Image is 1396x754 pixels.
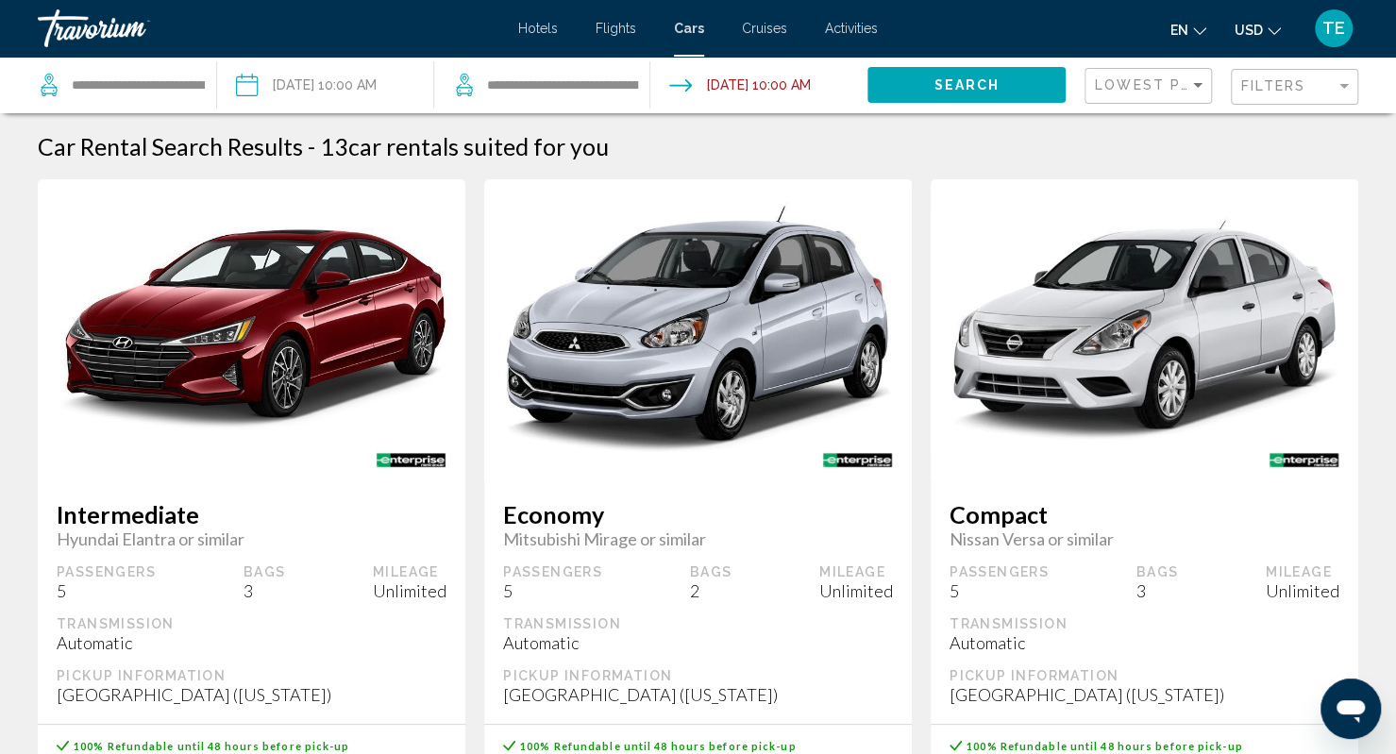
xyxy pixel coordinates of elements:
div: Mileage [373,563,446,580]
span: en [1170,23,1188,38]
a: Cruises [742,21,787,36]
span: 100% Refundable until 48 hours before pick-up [967,740,1243,752]
img: primary.png [484,193,912,468]
img: ENTERPRISE [1250,439,1358,481]
div: 3 [1136,580,1179,601]
button: Change language [1170,16,1206,43]
span: Economy [503,500,893,528]
span: Compact [950,500,1339,528]
div: Passengers [950,563,1049,580]
img: primary.png [38,219,465,442]
div: Automatic [57,632,446,653]
div: Bags [1136,563,1179,580]
a: Travorium [38,9,499,47]
mat-select: Sort by [1095,78,1206,94]
span: Mitsubishi Mirage or similar [503,528,893,549]
span: TE [1322,19,1345,38]
div: Pickup Information [503,667,893,684]
div: Transmission [950,615,1339,632]
div: Automatic [503,632,893,653]
a: Cars [674,21,704,36]
div: Transmission [57,615,446,632]
button: Pickup date: Sep 18, 2025 10:00 AM [236,57,377,113]
h2: 13 [320,132,609,160]
button: User Menu [1309,8,1358,48]
div: Pickup Information [57,667,446,684]
div: [GEOGRAPHIC_DATA] ([US_STATE]) [950,684,1339,705]
button: Change currency [1235,16,1281,43]
span: 100% Refundable until 48 hours before pick-up [520,740,797,752]
div: Unlimited [1266,580,1339,601]
div: Passengers [57,563,156,580]
button: Search [867,67,1066,102]
div: Unlimited [373,580,446,601]
div: Unlimited [819,580,893,601]
button: Filter [1231,68,1358,107]
a: Flights [596,21,636,36]
div: Transmission [503,615,893,632]
span: - [308,132,315,160]
span: USD [1235,23,1263,38]
span: 100% Refundable until 48 hours before pick-up [74,740,350,752]
div: Bags [690,563,732,580]
div: 5 [950,580,1049,601]
div: Bags [244,563,286,580]
img: primary.png [931,209,1358,453]
div: Passengers [503,563,602,580]
img: ENTERPRISE [357,439,465,481]
div: Mileage [1266,563,1339,580]
span: Lowest Price [1095,77,1217,92]
div: 5 [57,580,156,601]
span: Intermediate [57,500,446,528]
div: Mileage [819,563,893,580]
div: Automatic [950,632,1339,653]
span: Hyundai Elantra or similar [57,528,446,549]
span: Filters [1241,78,1305,93]
img: ENTERPRISE [803,439,912,481]
span: car rentals suited for you [348,132,609,160]
div: 5 [503,580,602,601]
h1: Car Rental Search Results [38,132,303,160]
div: [GEOGRAPHIC_DATA] ([US_STATE]) [57,684,446,705]
div: 2 [690,580,732,601]
div: 3 [244,580,286,601]
span: Nissan Versa or similar [950,528,1339,549]
a: Hotels [518,21,558,36]
div: [GEOGRAPHIC_DATA] ([US_STATE]) [503,684,893,705]
button: Drop-off date: Sep 22, 2025 10:00 AM [669,57,810,113]
span: Search [933,78,1000,93]
iframe: Button to launch messaging window [1320,679,1381,739]
a: Activities [825,21,878,36]
div: Pickup Information [950,667,1339,684]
